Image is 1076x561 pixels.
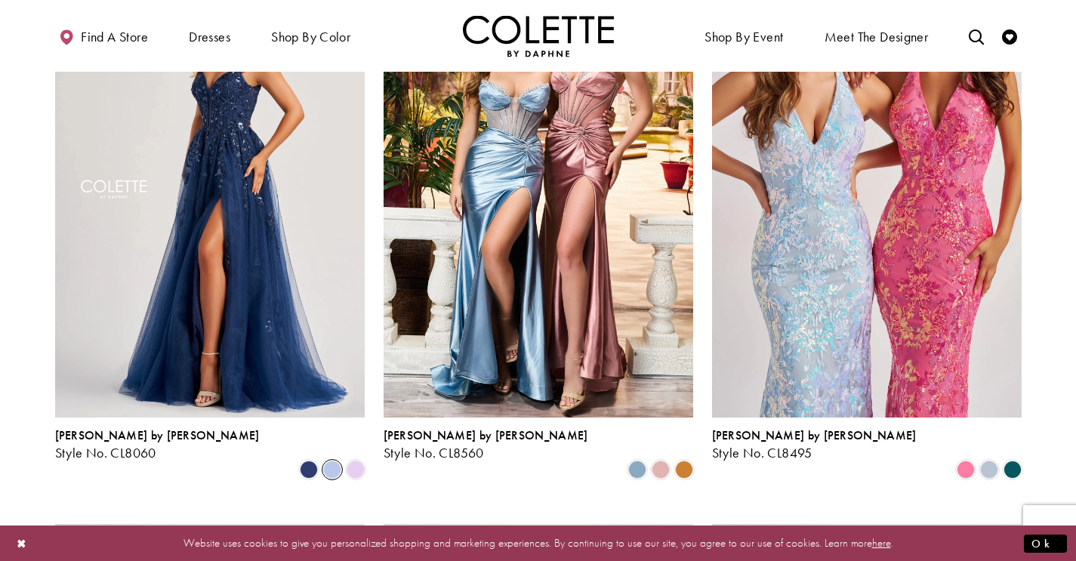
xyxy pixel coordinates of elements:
[55,444,156,461] span: Style No. CL8060
[384,427,588,443] span: [PERSON_NAME] by [PERSON_NAME]
[267,15,354,57] span: Shop by color
[463,15,614,57] img: Colette by Daphne
[300,461,318,479] i: Navy Blue
[347,461,365,479] i: Lilac
[9,530,35,556] button: Close Dialog
[55,427,260,443] span: [PERSON_NAME] by [PERSON_NAME]
[998,15,1021,57] a: Check Wishlist
[384,444,484,461] span: Style No. CL8560
[712,444,812,461] span: Style No. CL8495
[55,429,260,461] div: Colette by Daphne Style No. CL8060
[109,533,967,553] p: Website uses cookies to give you personalized shopping and marketing experiences. By continuing t...
[675,461,693,479] i: Bronze
[81,29,148,45] span: Find a store
[463,15,614,57] a: Visit Home Page
[821,15,933,57] a: Meet the designer
[980,461,998,479] i: Ice Blue
[185,15,234,57] span: Dresses
[704,29,783,45] span: Shop By Event
[957,461,975,479] i: Cotton Candy
[872,535,891,550] a: here
[652,461,670,479] i: Dusty Pink
[271,29,350,45] span: Shop by color
[628,461,646,479] i: Dusty Blue
[965,15,988,57] a: Toggle search
[701,15,787,57] span: Shop By Event
[712,429,917,461] div: Colette by Daphne Style No. CL8495
[712,427,917,443] span: [PERSON_NAME] by [PERSON_NAME]
[189,29,230,45] span: Dresses
[1004,461,1022,479] i: Spruce
[1024,534,1067,553] button: Submit Dialog
[323,461,341,479] i: Bluebell
[384,429,588,461] div: Colette by Daphne Style No. CL8560
[55,15,152,57] a: Find a store
[825,29,929,45] span: Meet the designer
